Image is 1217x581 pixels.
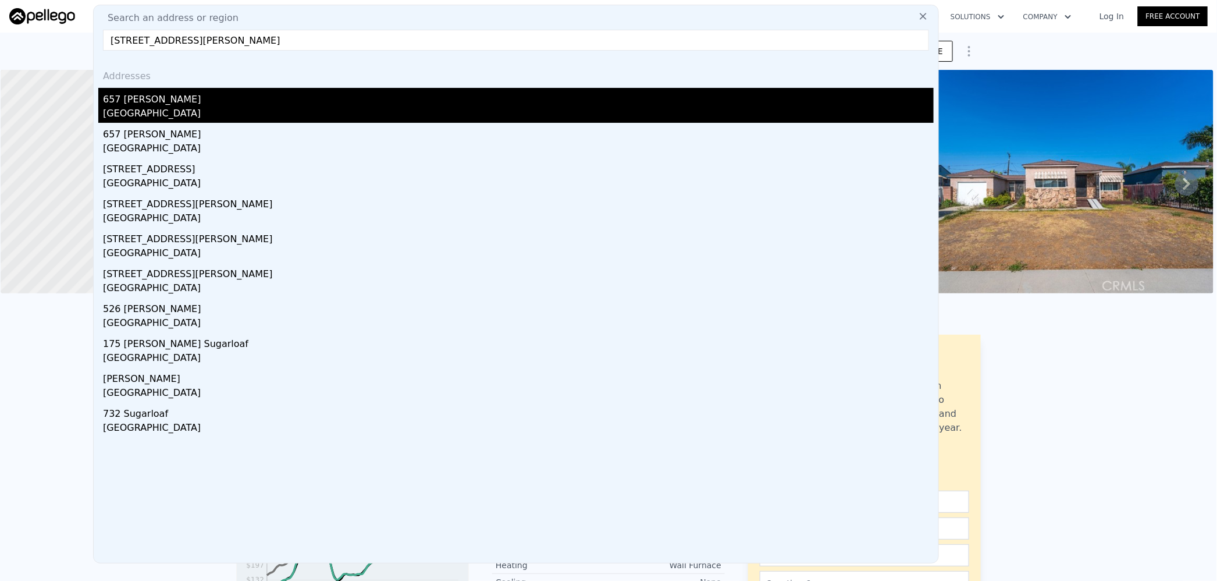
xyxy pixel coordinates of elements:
[103,141,934,158] div: [GEOGRAPHIC_DATA]
[878,70,1214,293] img: Sale: 167274838 Parcel: 48085845
[103,123,934,141] div: 657 [PERSON_NAME]
[103,316,934,332] div: [GEOGRAPHIC_DATA]
[103,88,934,107] div: 657 [PERSON_NAME]
[9,8,75,24] img: Pellego
[103,386,934,402] div: [GEOGRAPHIC_DATA]
[98,60,934,88] div: Addresses
[103,332,934,351] div: 175 [PERSON_NAME] Sugarloaf
[103,30,929,51] input: Enter an address, city, region, neighborhood or zip code
[103,351,934,367] div: [GEOGRAPHIC_DATA]
[103,263,934,281] div: [STREET_ADDRESS][PERSON_NAME]
[1086,10,1138,22] a: Log In
[103,176,934,193] div: [GEOGRAPHIC_DATA]
[103,421,934,437] div: [GEOGRAPHIC_DATA]
[941,6,1014,27] button: Solutions
[98,11,239,25] span: Search an address or region
[103,211,934,228] div: [GEOGRAPHIC_DATA]
[103,107,934,123] div: [GEOGRAPHIC_DATA]
[103,281,934,297] div: [GEOGRAPHIC_DATA]
[1014,6,1081,27] button: Company
[1138,6,1208,26] a: Free Account
[103,228,934,246] div: [STREET_ADDRESS][PERSON_NAME]
[103,246,934,263] div: [GEOGRAPHIC_DATA]
[496,559,608,571] div: Heating
[246,562,264,570] tspan: $197
[103,402,934,421] div: 732 Sugarloaf
[103,297,934,316] div: 526 [PERSON_NAME]
[608,559,721,571] div: Wall Furnace
[103,158,934,176] div: [STREET_ADDRESS]
[103,367,934,386] div: [PERSON_NAME]
[958,40,981,63] button: Show Options
[103,193,934,211] div: [STREET_ADDRESS][PERSON_NAME]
